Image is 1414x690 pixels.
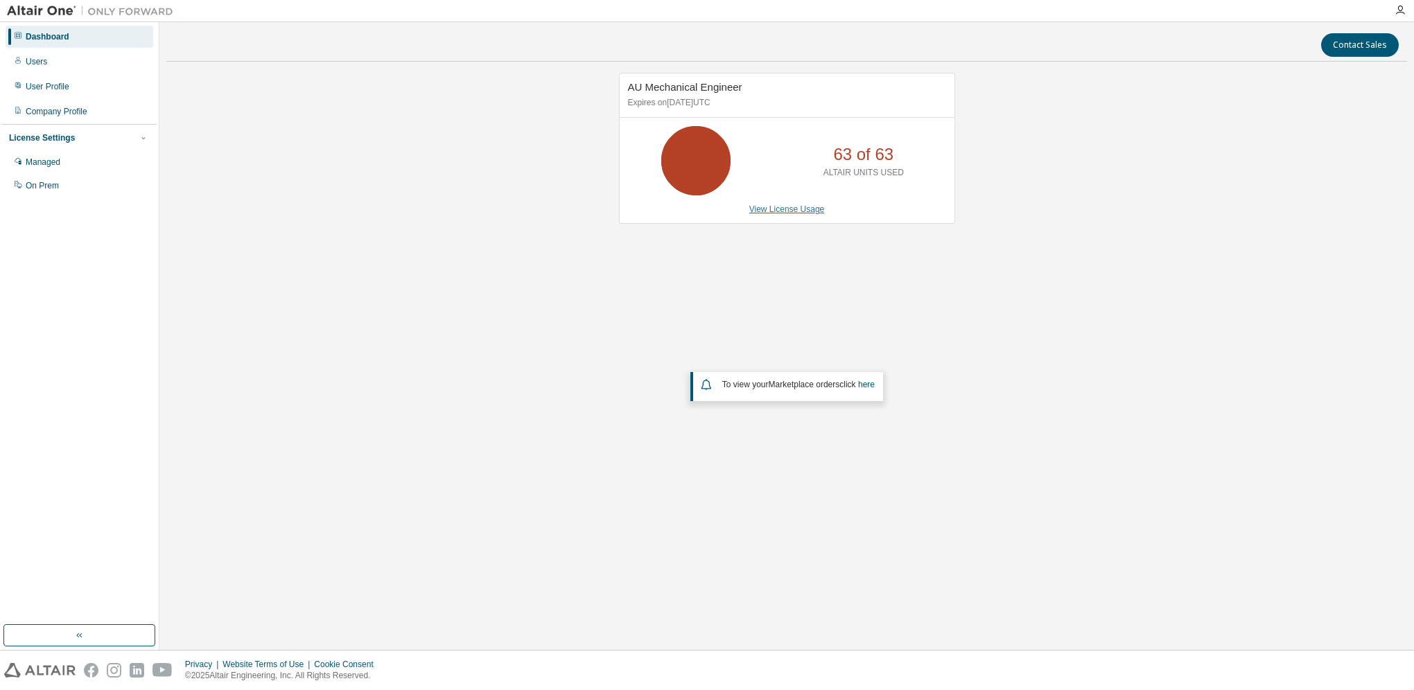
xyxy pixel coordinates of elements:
img: linkedin.svg [130,663,144,678]
img: facebook.svg [84,663,98,678]
span: AU Mechanical Engineer [628,81,742,93]
button: Contact Sales [1321,33,1399,57]
img: Altair One [7,4,180,18]
img: instagram.svg [107,663,121,678]
div: On Prem [26,180,59,191]
span: To view your click [722,380,875,389]
div: Users [26,56,47,67]
img: altair_logo.svg [4,663,76,678]
p: 63 of 63 [833,143,893,166]
div: License Settings [9,132,75,143]
p: Expires on [DATE] UTC [628,97,943,109]
div: Company Profile [26,106,87,117]
img: youtube.svg [152,663,173,678]
a: here [858,380,875,389]
div: Privacy [185,659,222,670]
div: Cookie Consent [314,659,381,670]
div: Managed [26,157,60,168]
p: ALTAIR UNITS USED [823,167,904,179]
em: Marketplace orders [769,380,840,389]
div: Website Terms of Use [222,659,314,670]
div: Dashboard [26,31,69,42]
p: © 2025 Altair Engineering, Inc. All Rights Reserved. [185,670,382,682]
div: User Profile [26,81,69,92]
a: View License Usage [749,204,825,214]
